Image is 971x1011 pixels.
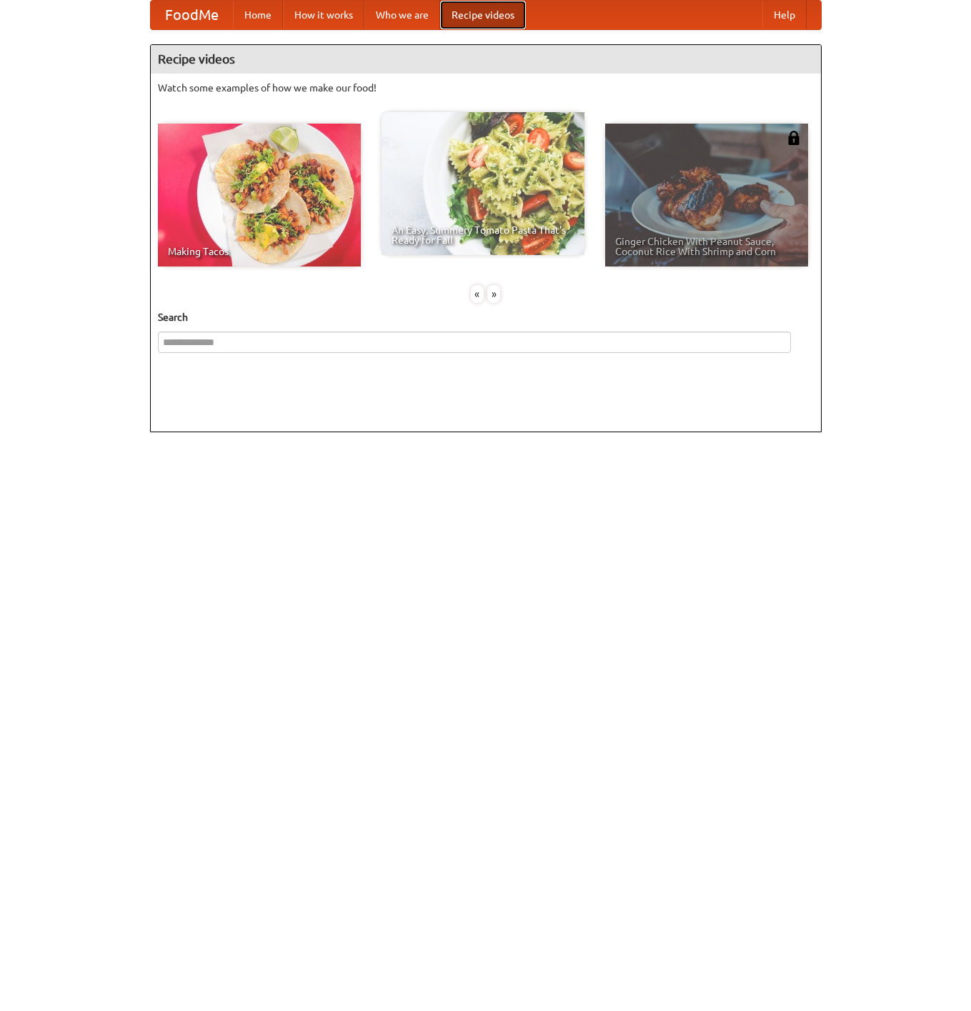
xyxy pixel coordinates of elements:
img: 483408.png [787,131,801,145]
span: Making Tacos [168,246,351,257]
p: Watch some examples of how we make our food! [158,81,814,95]
a: Home [233,1,283,29]
h5: Search [158,310,814,324]
a: FoodMe [151,1,233,29]
div: » [487,285,500,303]
span: An Easy, Summery Tomato Pasta That's Ready for Fall [392,225,574,245]
a: Recipe videos [440,1,526,29]
a: Making Tacos [158,124,361,267]
a: How it works [283,1,364,29]
a: Who we are [364,1,440,29]
a: An Easy, Summery Tomato Pasta That's Ready for Fall [382,112,584,255]
h4: Recipe videos [151,45,821,74]
a: Help [762,1,807,29]
div: « [471,285,484,303]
